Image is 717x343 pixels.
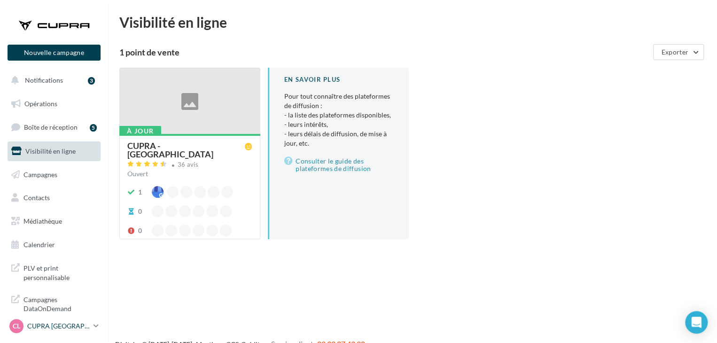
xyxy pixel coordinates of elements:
[284,75,394,84] div: En savoir plus
[8,317,101,335] a: CL CUPRA [GEOGRAPHIC_DATA]
[24,123,78,131] span: Boîte de réception
[127,170,148,178] span: Ouvert
[119,126,161,136] div: À jour
[284,110,394,120] li: - la liste des plateformes disponibles,
[6,70,99,90] button: Notifications 3
[284,92,394,148] p: Pour tout connaître des plateformes de diffusion :
[6,211,102,231] a: Médiathèque
[653,44,704,60] button: Exporter
[23,170,57,178] span: Campagnes
[23,241,55,249] span: Calendrier
[138,207,142,216] div: 0
[6,94,102,114] a: Opérations
[23,293,97,313] span: Campagnes DataOnDemand
[6,188,102,208] a: Contacts
[284,129,394,148] li: - leurs délais de diffusion, de mise à jour, etc.
[24,100,57,108] span: Opérations
[23,194,50,202] span: Contacts
[6,165,102,185] a: Campagnes
[127,141,245,158] div: CUPRA - [GEOGRAPHIC_DATA]
[119,48,649,56] div: 1 point de vente
[138,226,142,235] div: 0
[119,15,706,29] div: Visibilité en ligne
[8,45,101,61] button: Nouvelle campagne
[661,48,688,56] span: Exporter
[90,124,97,132] div: 5
[27,321,90,331] p: CUPRA [GEOGRAPHIC_DATA]
[6,235,102,255] a: Calendrier
[23,262,97,282] span: PLV et print personnalisable
[23,217,62,225] span: Médiathèque
[127,160,252,171] a: 36 avis
[6,117,102,137] a: Boîte de réception5
[6,289,102,317] a: Campagnes DataOnDemand
[284,120,394,129] li: - leurs intérêts,
[178,162,198,168] div: 36 avis
[88,77,95,85] div: 3
[685,311,708,334] div: Open Intercom Messenger
[284,156,394,174] a: Consulter le guide des plateformes de diffusion
[138,187,142,197] div: 1
[6,141,102,161] a: Visibilité en ligne
[25,147,76,155] span: Visibilité en ligne
[6,258,102,286] a: PLV et print personnalisable
[25,76,63,84] span: Notifications
[13,321,20,331] span: CL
